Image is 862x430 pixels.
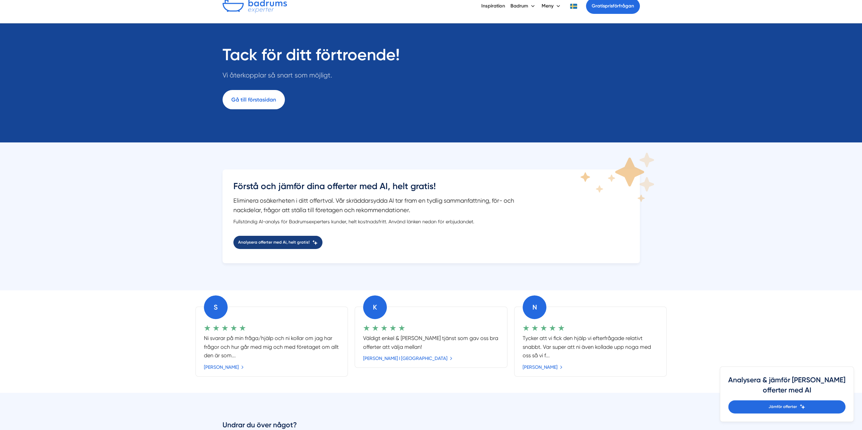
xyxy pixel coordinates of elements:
span: Analysera offerter med Ai, helt gratis! [238,239,310,246]
p: Eliminera osäkerheten i ditt offertval. Vår skräddarsydda AI tar fram en tydlig sammanfattning, f... [233,196,528,215]
p: Väldigt enkel & [PERSON_NAME] tjänst som gav oss bra offerter att välja mellan! [363,334,499,351]
div: S [204,295,228,319]
h4: Analysera & jämför [PERSON_NAME] offerter med AI [728,375,845,400]
a: [PERSON_NAME] [204,363,244,371]
span: Jämför offerter [769,404,797,410]
h1: Tack för ditt förtroende! [223,45,400,70]
a: [PERSON_NAME] [523,363,563,371]
a: [PERSON_NAME] i [GEOGRAPHIC_DATA] [363,355,453,362]
div: K [363,295,387,319]
p: Tycker att vi fick den hjälp vi efterfrågade relativt snabbt. Var super att ni även kollade upp n... [523,334,658,360]
a: Analysera offerter med Ai, helt gratis! [233,236,322,249]
div: Fullständig AI-analys för Badrumsexperters kunder, helt kostnadsfritt. Använd länken nedan för er... [233,218,528,225]
p: Ni svarar på min fråga/hjälp och ni kollar om jag har frågor och hur går med mig och med företage... [204,334,340,360]
a: Jämför offerter [728,400,845,413]
p: Vi återkopplar så snart som möjligt. [223,70,400,84]
h3: Förstå och jämför dina offerter med AI, helt gratis! [233,180,528,196]
a: Gå till förstasidan [223,90,285,109]
div: N [523,295,546,319]
span: Gratis [592,3,605,9]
